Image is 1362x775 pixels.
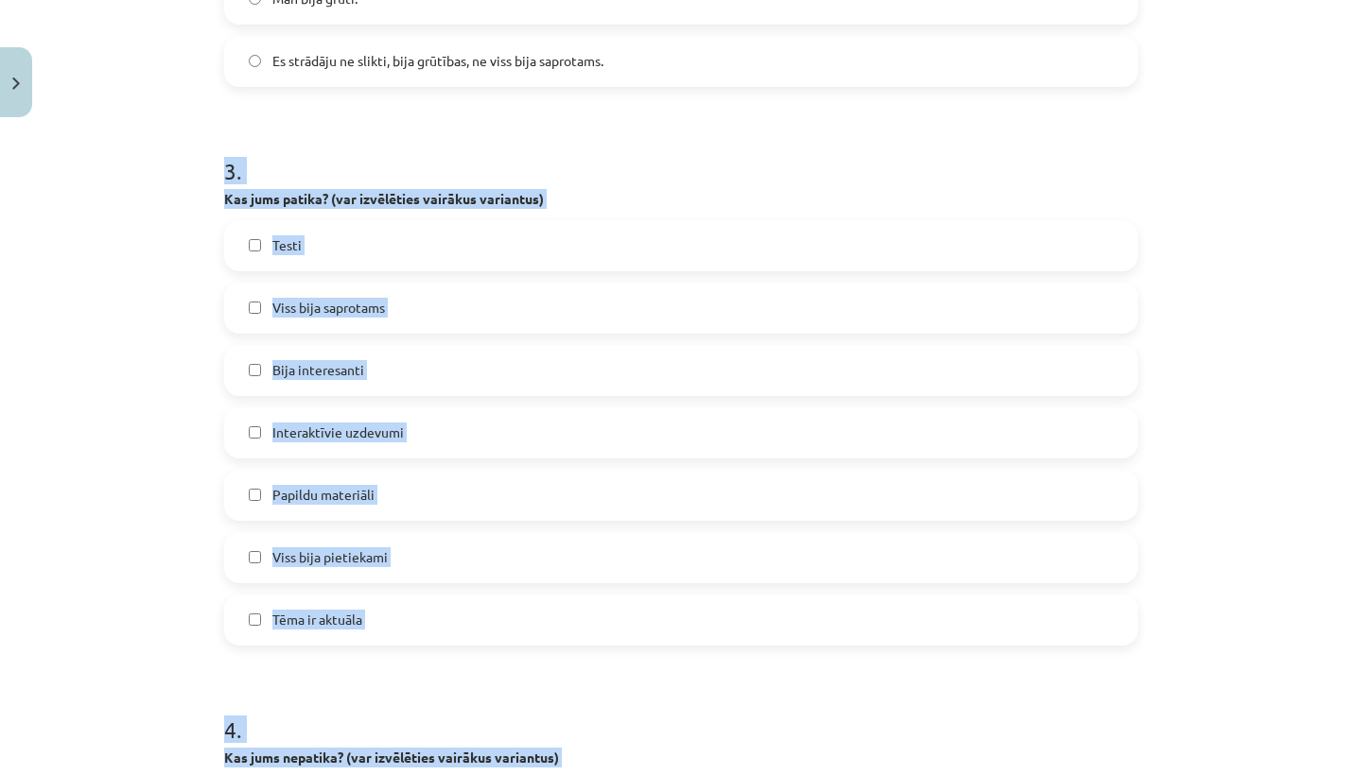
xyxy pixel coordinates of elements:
[224,125,1138,183] h1: 3 .
[249,426,261,439] input: Interaktīvie uzdevumi
[249,364,261,376] input: Bija interesanti
[224,683,1138,742] h1: 4 .
[272,360,364,380] span: Bija interesanti
[249,551,261,563] input: Viss bija pietiekami
[224,190,544,207] strong: Kas jums patika? (var izvēlēties vairākus variantus)
[272,298,385,318] span: Viss bija saprotams
[272,610,362,629] span: Tēma ir aktuāla
[272,51,603,71] span: Es strādāju ne slikti, bija grūtības, ne viss bija saprotams.
[272,235,302,255] span: Testi
[249,489,261,501] input: Papildu materiāli
[12,77,20,90] img: icon-close-lesson-0947bae3869378f0d4975bcd49f059093ad1ed9edebbc8119c70593378902aed.svg
[272,547,388,567] span: Viss bija pietiekami
[224,749,559,766] strong: Kas jums nepatika? (var izvēlēties vairākus variantus)
[249,239,261,251] input: Testi
[249,301,261,314] input: Viss bija saprotams
[249,613,261,626] input: Tēma ir aktuāla
[272,485,375,505] span: Papildu materiāli
[272,422,404,442] span: Interaktīvie uzdevumi
[249,55,261,67] input: Es strādāju ne slikti, bija grūtības, ne viss bija saprotams.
